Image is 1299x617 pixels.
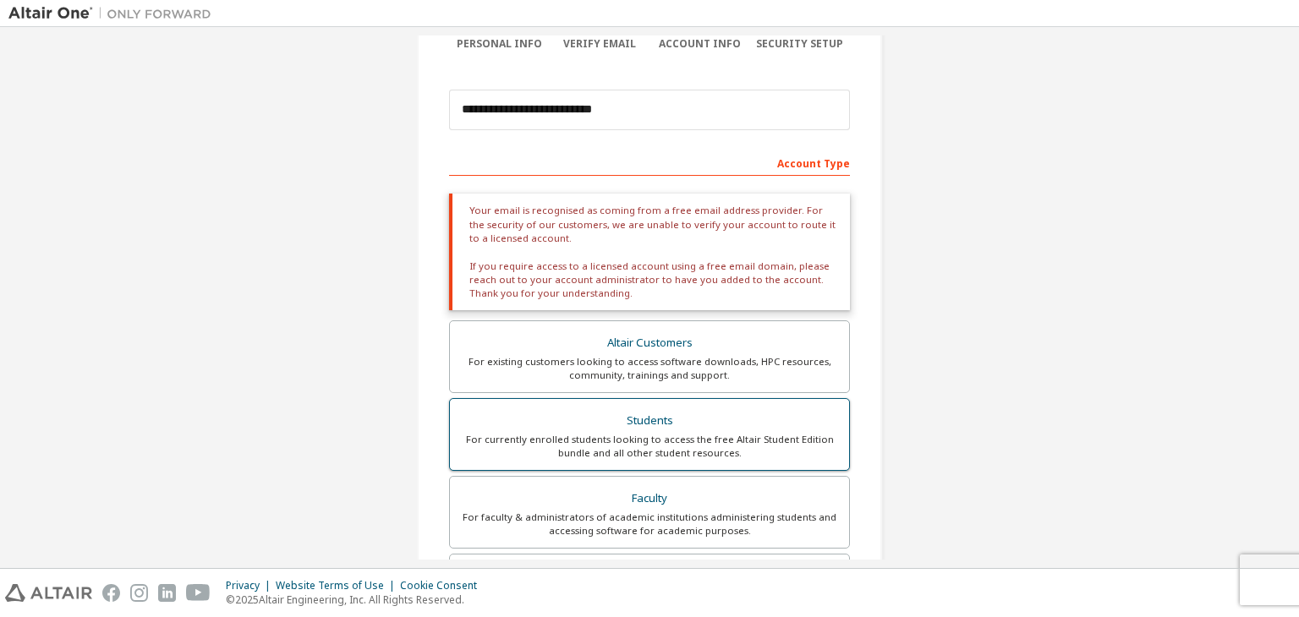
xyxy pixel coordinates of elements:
[276,579,400,592] div: Website Terms of Use
[158,584,176,602] img: linkedin.svg
[8,5,220,22] img: Altair One
[226,579,276,592] div: Privacy
[186,584,211,602] img: youtube.svg
[460,355,839,382] div: For existing customers looking to access software downloads, HPC resources, community, trainings ...
[130,584,148,602] img: instagram.svg
[5,584,92,602] img: altair_logo.svg
[449,37,550,51] div: Personal Info
[400,579,487,592] div: Cookie Consent
[460,487,839,511] div: Faculty
[460,433,839,460] div: For currently enrolled students looking to access the free Altair Student Edition bundle and all ...
[226,592,487,607] p: © 2025 Altair Engineering, Inc. All Rights Reserved.
[460,511,839,538] div: For faculty & administrators of academic institutions administering students and accessing softwa...
[449,194,850,310] div: Your email is recognised as coming from a free email address provider. For the security of our cu...
[449,149,850,176] div: Account Type
[550,37,650,51] div: Verify Email
[750,37,851,51] div: Security Setup
[460,331,839,355] div: Altair Customers
[102,584,120,602] img: facebook.svg
[460,409,839,433] div: Students
[649,37,750,51] div: Account Info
